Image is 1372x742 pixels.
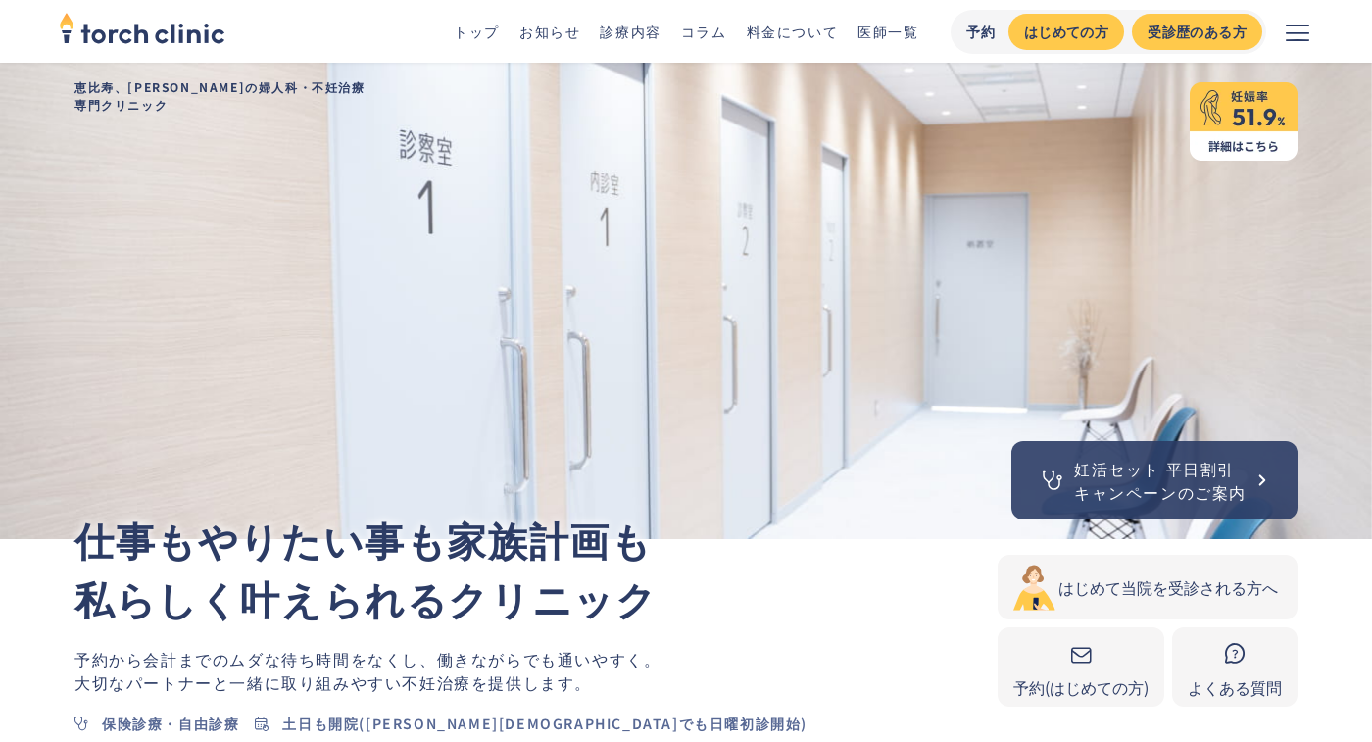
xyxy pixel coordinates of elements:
a: トップ [454,22,500,41]
div: 妊活セット 平日割引 キャンペーンのご案内 [1074,457,1247,504]
div: 予約 [966,22,997,42]
a: はじめての方 [1008,14,1124,50]
a: お知らせ [519,22,580,41]
img: 聴診器のアイコン [1039,467,1066,494]
a: コラム [681,22,727,41]
span: 予約から会計までのムダな待ち時間をなくし、 [74,647,437,670]
p: 働きながらでも通いやすく。 不妊治療を提供します。 [74,647,998,694]
a: はじめて当院を受診される方へ [998,555,1298,619]
img: torch clinic [59,6,225,49]
div: はじめての方 [1024,22,1108,42]
span: 大切なパートナーと一緒に取り組みやすい [74,670,402,694]
a: 料金について [747,22,839,41]
a: home [59,14,225,49]
h1: 恵比寿、[PERSON_NAME]の婦人科・不妊治療 専門クリニック [59,63,1313,129]
a: 予約(はじめての方) [998,627,1164,707]
p: 仕事もやりたい事も家族計画も 私らしく叶えられるクリニック [74,510,998,627]
div: 保険診療・自由診療 [102,714,239,734]
div: よくある質問 [1188,675,1282,699]
a: よくある質問 [1172,627,1298,707]
div: 土日も開院([PERSON_NAME][DEMOGRAPHIC_DATA]でも日曜初診開始) [282,714,808,734]
div: 予約(はじめての方) [1013,675,1149,699]
div: はじめて当院を受診される方へ [1058,575,1278,599]
div: 受診歴のある方 [1148,22,1247,42]
a: 医師一覧 [857,22,918,41]
a: 受診歴のある方 [1132,14,1262,50]
a: 診療内容 [600,22,661,41]
a: 妊活セット 平日割引キャンペーンのご案内 [1011,441,1298,519]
